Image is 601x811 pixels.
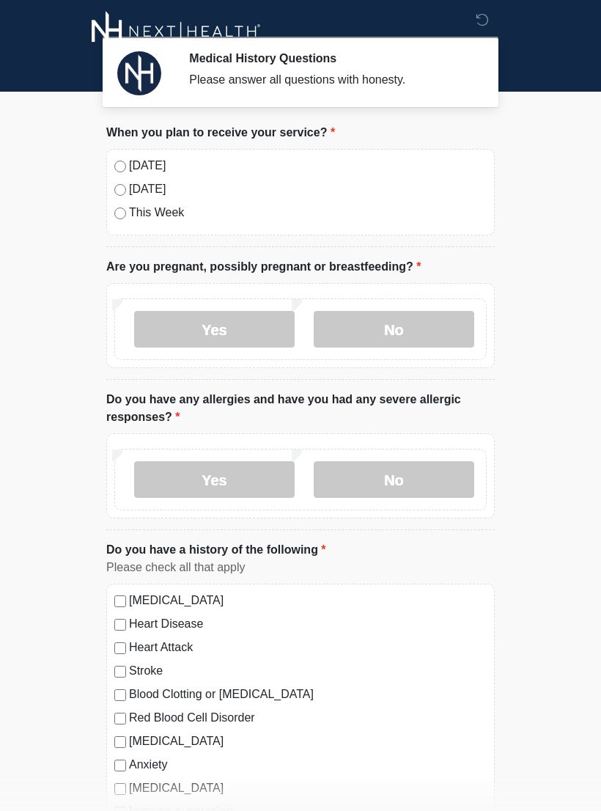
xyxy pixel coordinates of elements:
label: [MEDICAL_DATA] [129,779,487,797]
label: Are you pregnant, possibly pregnant or breastfeeding? [106,258,421,276]
label: Yes [134,461,295,498]
input: [DATE] [114,161,126,172]
div: Please check all that apply [106,559,495,576]
label: Anxiety [129,756,487,774]
input: Blood Clotting or [MEDICAL_DATA] [114,689,126,701]
img: Next-Health Logo [92,11,261,51]
label: Stroke [129,662,487,680]
img: Agent Avatar [117,51,161,95]
label: Do you have a history of the following [106,541,326,559]
input: [MEDICAL_DATA] [114,736,126,748]
label: Heart Disease [129,615,487,633]
input: [MEDICAL_DATA] [114,595,126,607]
input: [MEDICAL_DATA] [114,783,126,795]
label: When you plan to receive your service? [106,124,335,142]
label: [MEDICAL_DATA] [129,592,487,609]
input: Stroke [114,666,126,678]
div: Please answer all questions with honesty. [189,71,473,89]
input: Heart Attack [114,642,126,654]
label: Heart Attack [129,639,487,656]
input: [DATE] [114,184,126,196]
label: This Week [129,204,487,221]
label: Yes [134,311,295,348]
label: Red Blood Cell Disorder [129,709,487,727]
label: [DATE] [129,157,487,175]
label: [MEDICAL_DATA] [129,733,487,750]
label: Blood Clotting or [MEDICAL_DATA] [129,686,487,703]
input: Anxiety [114,760,126,771]
input: Heart Disease [114,619,126,631]
label: No [314,311,474,348]
input: Red Blood Cell Disorder [114,713,126,724]
input: This Week [114,208,126,219]
label: Do you have any allergies and have you had any severe allergic responses? [106,391,495,426]
label: [DATE] [129,180,487,198]
label: No [314,461,474,498]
